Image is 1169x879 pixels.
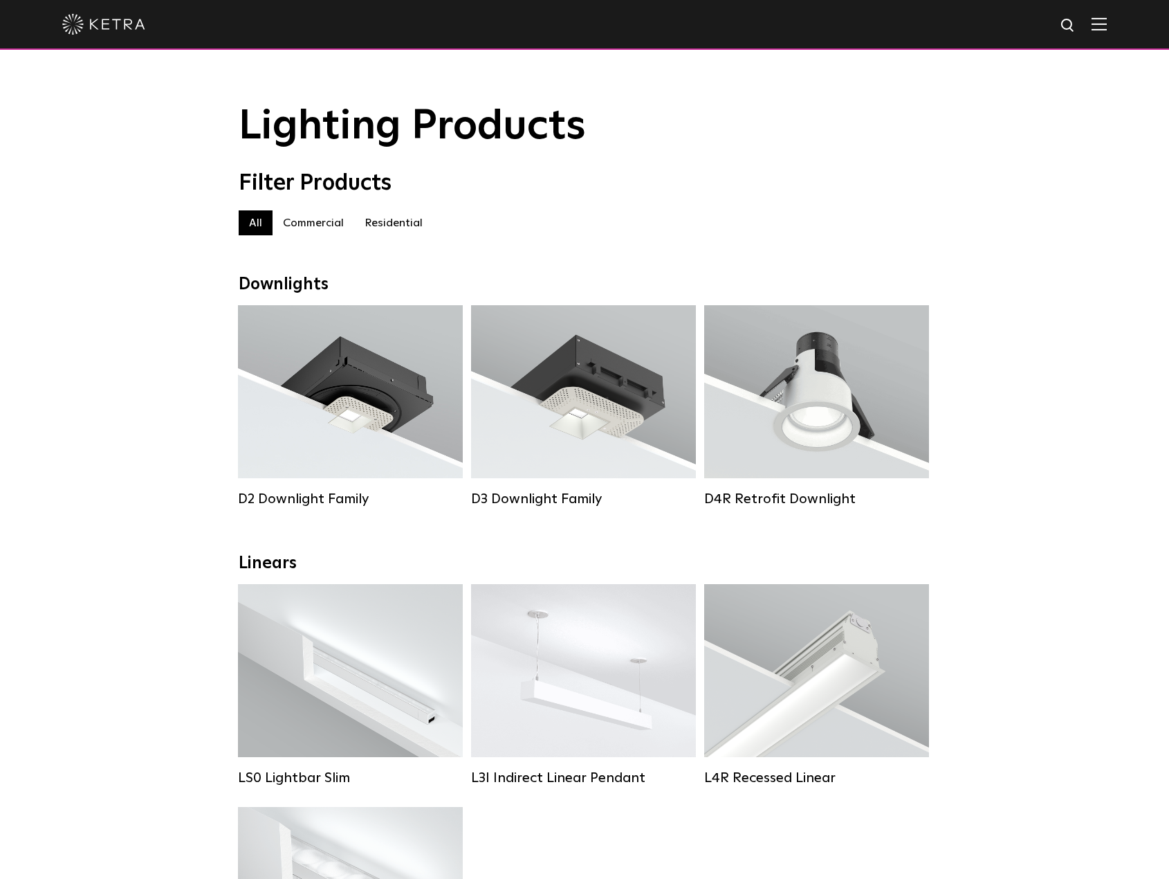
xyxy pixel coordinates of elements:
[239,275,930,295] div: Downlights
[1092,17,1107,30] img: Hamburger%20Nav.svg
[471,305,696,507] a: D3 Downlight Family Lumen Output:700 / 900 / 1100Colors:White / Black / Silver / Bronze / Paintab...
[239,170,930,197] div: Filter Products
[704,305,929,507] a: D4R Retrofit Downlight Lumen Output:800Colors:White / BlackBeam Angles:15° / 25° / 40° / 60°Watta...
[354,210,433,235] label: Residential
[471,491,696,507] div: D3 Downlight Family
[62,14,145,35] img: ketra-logo-2019-white
[238,584,463,786] a: LS0 Lightbar Slim Lumen Output:200 / 350Colors:White / BlackControl:X96 Controller
[704,491,929,507] div: D4R Retrofit Downlight
[471,770,696,786] div: L3I Indirect Linear Pendant
[704,770,929,786] div: L4R Recessed Linear
[273,210,354,235] label: Commercial
[238,305,463,507] a: D2 Downlight Family Lumen Output:1200Colors:White / Black / Gloss Black / Silver / Bronze / Silve...
[239,554,930,574] div: Linears
[238,491,463,507] div: D2 Downlight Family
[239,210,273,235] label: All
[471,584,696,786] a: L3I Indirect Linear Pendant Lumen Output:400 / 600 / 800 / 1000Housing Colors:White / BlackContro...
[704,584,929,786] a: L4R Recessed Linear Lumen Output:400 / 600 / 800 / 1000Colors:White / BlackControl:Lutron Clear C...
[1060,17,1077,35] img: search icon
[239,106,586,147] span: Lighting Products
[238,770,463,786] div: LS0 Lightbar Slim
